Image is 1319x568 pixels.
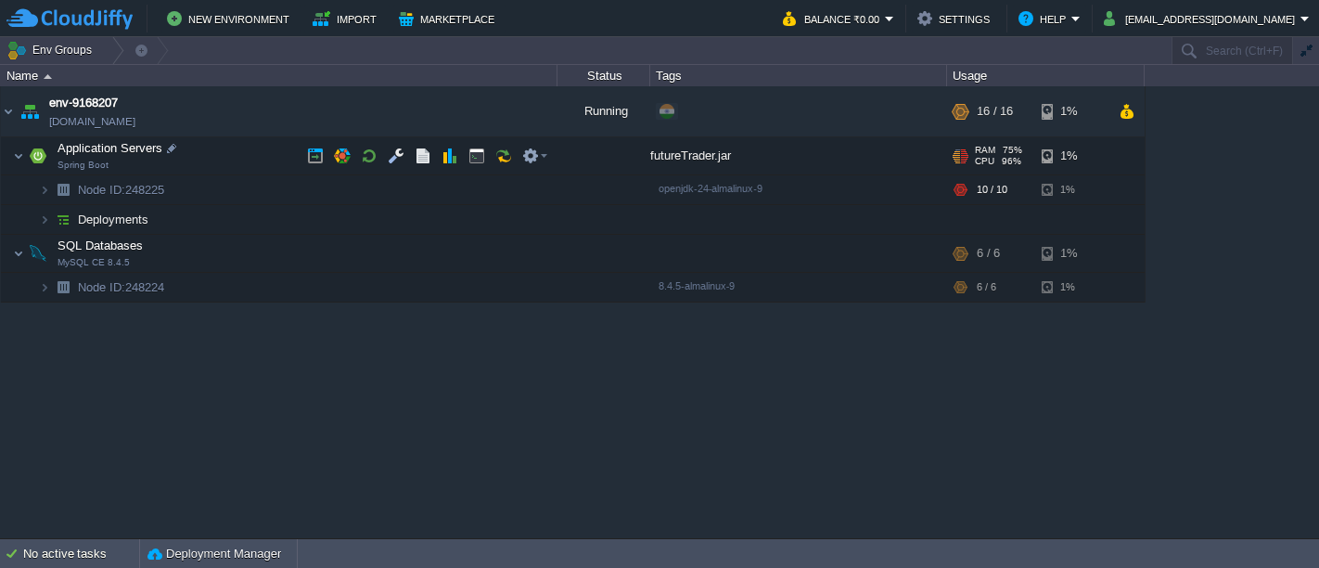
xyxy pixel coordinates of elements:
[13,137,24,174] img: AMDAwAAAACH5BAEAAAAALAAAAAABAAEAAAICRAEAOw==
[56,140,165,156] span: Application Servers
[167,7,295,30] button: New Environment
[76,279,167,295] a: Node ID:248224
[651,65,946,86] div: Tags
[39,205,50,234] img: AMDAwAAAACH5BAEAAAAALAAAAAABAAEAAAICRAEAOw==
[49,94,118,112] a: env-9168207
[76,182,167,198] a: Node ID:248225
[76,279,167,295] span: 248224
[76,212,151,227] a: Deployments
[56,141,165,155] a: Application ServersSpring Boot
[977,86,1013,136] div: 16 / 16
[1104,7,1300,30] button: [EMAIL_ADDRESS][DOMAIN_NAME]
[1042,137,1102,174] div: 1%
[783,7,885,30] button: Balance ₹0.00
[313,7,382,30] button: Import
[948,65,1144,86] div: Usage
[399,7,500,30] button: Marketplace
[977,175,1007,204] div: 10 / 10
[558,65,649,86] div: Status
[50,175,76,204] img: AMDAwAAAACH5BAEAAAAALAAAAAABAAEAAAICRAEAOw==
[1,86,16,136] img: AMDAwAAAACH5BAEAAAAALAAAAAABAAEAAAICRAEAOw==
[977,235,1000,272] div: 6 / 6
[50,205,76,234] img: AMDAwAAAACH5BAEAAAAALAAAAAABAAEAAAICRAEAOw==
[659,280,735,291] span: 8.4.5-almalinux-9
[975,145,995,156] span: RAM
[2,65,557,86] div: Name
[58,257,130,268] span: MySQL CE 8.4.5
[56,238,146,253] span: SQL Databases
[975,156,994,167] span: CPU
[6,7,133,31] img: CloudJiffy
[1018,7,1071,30] button: Help
[147,545,281,563] button: Deployment Manager
[49,112,135,131] a: [DOMAIN_NAME]
[917,7,995,30] button: Settings
[50,273,76,302] img: AMDAwAAAACH5BAEAAAAALAAAAAABAAEAAAICRAEAOw==
[1002,156,1021,167] span: 96%
[1003,145,1022,156] span: 75%
[17,86,43,136] img: AMDAwAAAACH5BAEAAAAALAAAAAABAAEAAAICRAEAOw==
[1241,494,1300,549] iframe: chat widget
[25,235,51,272] img: AMDAwAAAACH5BAEAAAAALAAAAAABAAEAAAICRAEAOw==
[39,273,50,302] img: AMDAwAAAACH5BAEAAAAALAAAAAABAAEAAAICRAEAOw==
[13,235,24,272] img: AMDAwAAAACH5BAEAAAAALAAAAAABAAEAAAICRAEAOw==
[650,137,947,174] div: futureTrader.jar
[1042,86,1102,136] div: 1%
[44,74,52,79] img: AMDAwAAAACH5BAEAAAAALAAAAAABAAEAAAICRAEAOw==
[659,183,762,194] span: openjdk-24-almalinux-9
[1042,235,1102,272] div: 1%
[977,273,996,302] div: 6 / 6
[1042,273,1102,302] div: 1%
[58,160,109,171] span: Spring Boot
[78,280,125,294] span: Node ID:
[6,37,98,63] button: Env Groups
[78,183,125,197] span: Node ID:
[1042,175,1102,204] div: 1%
[56,239,146,252] a: SQL DatabasesMySQL CE 8.4.5
[557,86,650,136] div: Running
[76,182,167,198] span: 248225
[25,137,51,174] img: AMDAwAAAACH5BAEAAAAALAAAAAABAAEAAAICRAEAOw==
[39,175,50,204] img: AMDAwAAAACH5BAEAAAAALAAAAAABAAEAAAICRAEAOw==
